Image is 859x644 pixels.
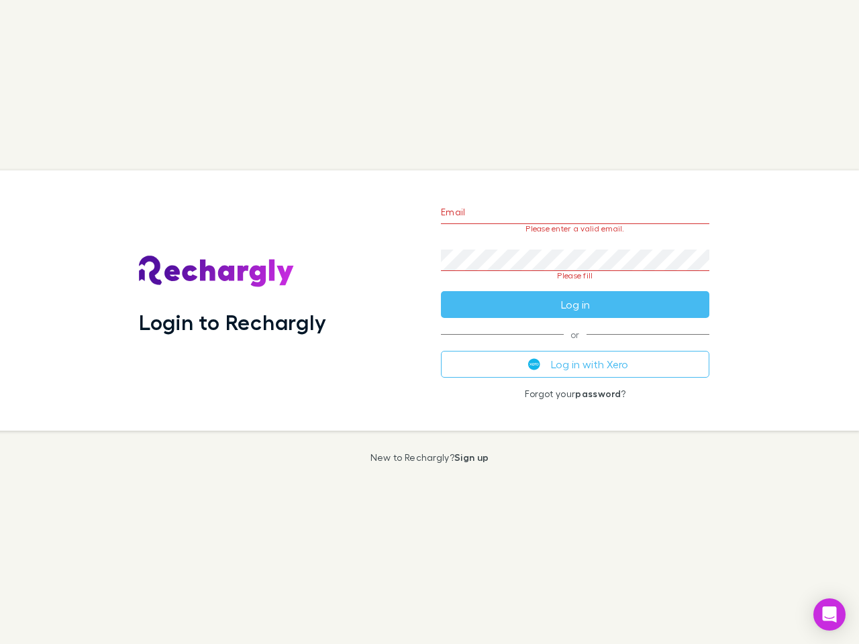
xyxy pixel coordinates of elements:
a: Sign up [454,451,489,463]
p: Please fill [441,271,709,280]
h1: Login to Rechargly [139,309,326,335]
button: Log in [441,291,709,318]
p: Please enter a valid email. [441,224,709,233]
button: Log in with Xero [441,351,709,378]
div: Open Intercom Messenger [813,598,846,631]
img: Xero's logo [528,358,540,370]
p: New to Rechargly? [370,452,489,463]
a: password [575,388,621,399]
img: Rechargly's Logo [139,256,295,288]
p: Forgot your ? [441,388,709,399]
span: or [441,334,709,335]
